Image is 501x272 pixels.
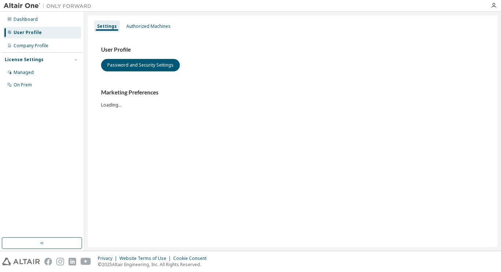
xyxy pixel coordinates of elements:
p: © 2025 Altair Engineering, Inc. All Rights Reserved. [98,261,211,268]
h3: User Profile [101,46,484,53]
div: License Settings [5,57,44,63]
img: altair_logo.svg [2,258,40,265]
div: Settings [97,23,117,29]
img: instagram.svg [56,258,64,265]
img: Altair One [4,2,95,10]
div: Cookie Consent [173,256,211,261]
div: Managed [14,70,34,75]
h3: Marketing Preferences [101,89,484,96]
div: Loading... [101,89,484,108]
div: Privacy [98,256,119,261]
img: facebook.svg [44,258,52,265]
div: Company Profile [14,43,48,49]
img: linkedin.svg [68,258,76,265]
div: Dashboard [14,16,38,22]
div: User Profile [14,30,42,36]
div: Authorized Machines [126,23,171,29]
div: On Prem [14,82,32,88]
img: youtube.svg [81,258,91,265]
div: Website Terms of Use [119,256,173,261]
button: Password and Security Settings [101,59,180,71]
